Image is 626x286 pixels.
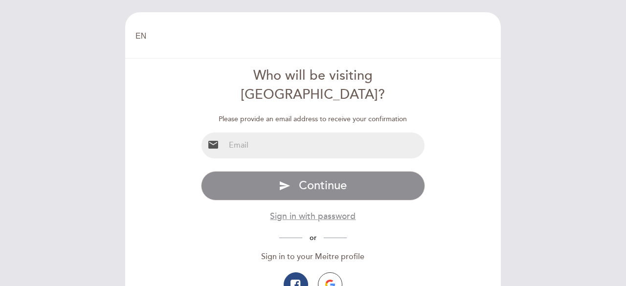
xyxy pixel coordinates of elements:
i: email [207,139,219,151]
button: Sign in with password [270,210,356,222]
button: send Continue [201,171,425,200]
span: or [302,234,324,242]
div: Sign in to your Meitre profile [201,251,425,263]
span: Continue [299,178,347,193]
input: Email [225,132,425,158]
i: send [279,180,291,192]
div: Please provide an email address to receive your confirmation [201,114,425,124]
div: Who will be visiting [GEOGRAPHIC_DATA]? [201,66,425,105]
